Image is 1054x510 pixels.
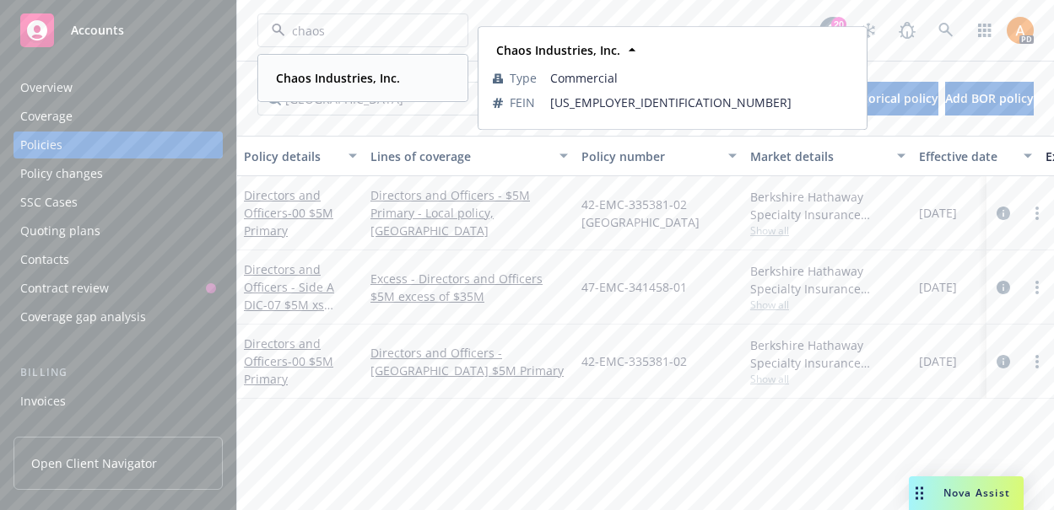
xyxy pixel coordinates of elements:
div: Billing [14,364,223,381]
div: Market details [750,148,887,165]
span: 42-EMC-335381-02 [GEOGRAPHIC_DATA] [581,196,737,231]
span: Add BOR policy [945,90,1034,106]
button: Policy details [237,136,364,176]
span: Type [510,69,537,87]
span: Add historical policy [820,90,938,106]
button: Nova Assist [909,476,1024,510]
div: Policy details [244,148,338,165]
span: Show all [750,372,905,386]
a: Directors and Officers - [GEOGRAPHIC_DATA] $5M Primary [370,344,568,379]
div: Coverage gap analysis [20,303,146,330]
a: Quoting plans [14,217,223,244]
input: Filter by keyword [285,22,434,40]
span: Commercial [550,69,852,87]
div: Berkshire Hathaway Specialty Insurance Company, Berkshire Hathaway Specialty Insurance [750,262,905,298]
a: Billing updates [14,416,223,443]
a: Coverage gap analysis [14,303,223,330]
div: Overview [20,74,73,101]
a: Policy changes [14,160,223,187]
div: Coverage [20,103,73,130]
button: Lines of coverage [364,136,575,176]
a: Switch app [968,13,1002,47]
span: FEIN [510,94,535,111]
div: SSC Cases [20,189,78,216]
a: more [1027,203,1047,223]
a: circleInformation [993,203,1013,223]
span: - 00 $5M Primary [244,205,333,239]
div: Invoices [20,388,66,415]
a: Contacts [14,246,223,273]
div: Contract review [20,275,109,302]
strong: Chaos Industries, Inc. [496,42,620,58]
div: Policy number [581,148,718,165]
a: Report a Bug [890,13,924,47]
div: Quoting plans [20,217,100,244]
strong: Chaos Industries, Inc. [276,70,400,86]
button: Add historical policy [820,82,938,115]
a: circleInformation [993,277,1013,298]
a: Directors and Officers - Side A DIC [244,261,334,330]
span: Nova Assist [943,486,1010,500]
button: Add BOR policy [945,82,1034,115]
span: - 07 $5M xs $35M Excess [244,297,333,330]
div: Drag to move [909,476,930,510]
div: 20 [831,13,846,28]
img: photo [1007,17,1034,44]
a: Contract review [14,275,223,302]
div: Effective date [919,148,1013,165]
a: Search [929,13,963,47]
div: Contacts [20,246,69,273]
button: Effective date [912,136,1039,176]
a: SSC Cases [14,189,223,216]
a: Overview [14,74,223,101]
span: [DATE] [919,278,957,296]
span: Accounts [71,24,124,37]
span: 42-EMC-335381-02 [581,352,687,370]
a: Stop snowing [851,13,885,47]
div: Lines of coverage [370,148,549,165]
span: [US_EMPLOYER_IDENTIFICATION_NUMBER] [550,94,852,111]
span: 47-EMC-341458-01 [581,278,687,296]
div: Berkshire Hathaway Specialty Insurance Company, Berkshire Hathaway Specialty Insurance [750,336,905,372]
span: Show all [750,298,905,312]
a: circleInformation [993,352,1013,372]
a: Directors and Officers - $5M Primary - Local policy, [GEOGRAPHIC_DATA] [370,186,568,239]
a: Accounts [14,7,223,54]
button: Policy number [575,136,743,176]
div: Policy changes [20,160,103,187]
a: Directors and Officers [244,187,333,239]
a: more [1027,277,1047,298]
span: Open Client Navigator [31,454,157,472]
span: Show all [750,223,905,238]
span: [DATE] [919,352,957,370]
a: more [1027,352,1047,372]
div: Berkshire Hathaway Specialty Insurance Company, Berkshire Hathaway Specialty Insurance [750,188,905,223]
a: Directors and Officers [244,336,333,387]
a: Excess - Directors and Officers $5M excess of $35M [370,270,568,305]
span: - 00 $5M Primary [244,353,333,387]
div: Policies [20,132,62,158]
button: Market details [743,136,912,176]
a: Coverage [14,103,223,130]
span: [DATE] [919,204,957,222]
a: Invoices [14,388,223,415]
a: Policies [14,132,223,158]
div: Billing updates [20,416,105,443]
